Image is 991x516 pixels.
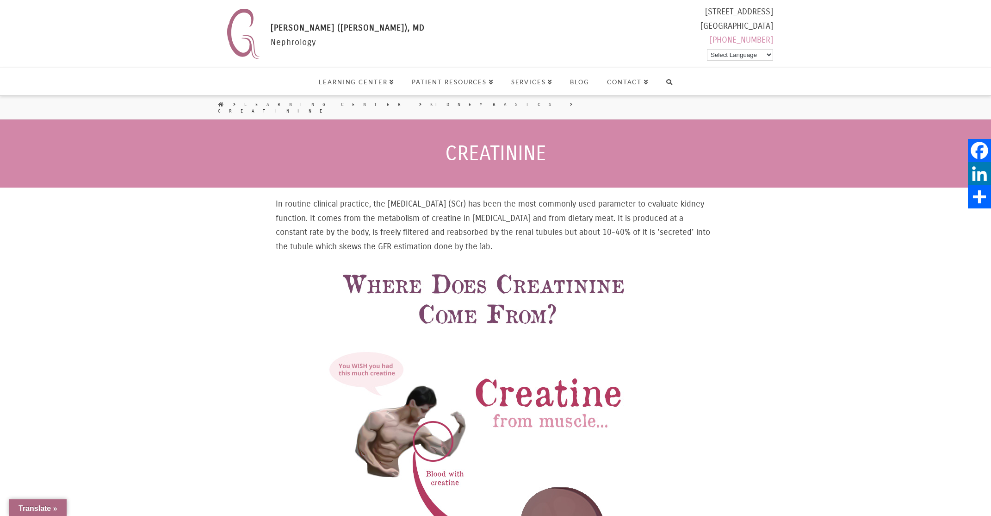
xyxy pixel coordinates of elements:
[707,49,773,61] select: Language Translate Widget
[570,79,589,85] span: Blog
[223,5,264,63] img: Nephrology
[607,79,649,85] span: Contact
[412,79,493,85] span: Patient Resources
[244,101,409,108] a: Learning Center
[502,68,561,95] a: Services
[598,68,657,95] a: Contact
[968,139,991,162] a: Facebook
[19,504,57,512] span: Translate »
[561,68,598,95] a: Blog
[319,79,394,85] span: Learning Center
[403,68,502,95] a: Patient Resources
[271,23,425,33] span: [PERSON_NAME] ([PERSON_NAME]), MD
[271,21,425,63] div: Nephrology
[968,162,991,185] a: LinkedIn
[511,79,553,85] span: Services
[700,47,773,63] div: Powered by
[310,68,403,95] a: Learning Center
[430,101,560,108] a: Kidney Basics
[700,5,773,51] div: [STREET_ADDRESS] [GEOGRAPHIC_DATA]
[218,108,331,114] a: Creatinine
[710,35,773,45] a: [PHONE_NUMBER]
